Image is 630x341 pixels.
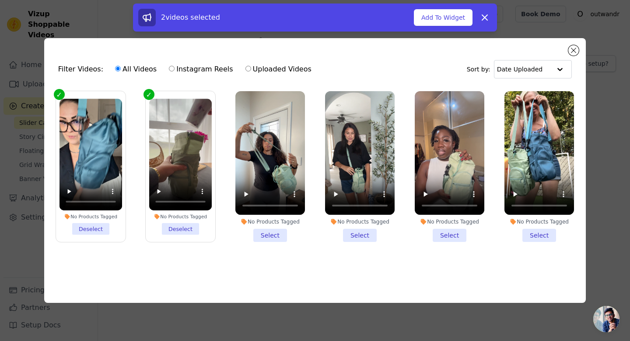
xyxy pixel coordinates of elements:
[149,213,212,220] div: No Products Tagged
[161,13,220,21] span: 2 videos selected
[593,306,619,332] div: Open chat
[467,60,572,78] div: Sort by:
[115,64,157,75] label: All Videos
[168,64,233,75] label: Instagram Reels
[415,218,484,225] div: No Products Tagged
[59,213,122,220] div: No Products Tagged
[235,218,305,225] div: No Products Tagged
[58,59,316,79] div: Filter Videos:
[414,9,472,26] button: Add To Widget
[325,218,395,225] div: No Products Tagged
[245,64,312,75] label: Uploaded Videos
[568,45,579,56] button: Close modal
[504,218,574,225] div: No Products Tagged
